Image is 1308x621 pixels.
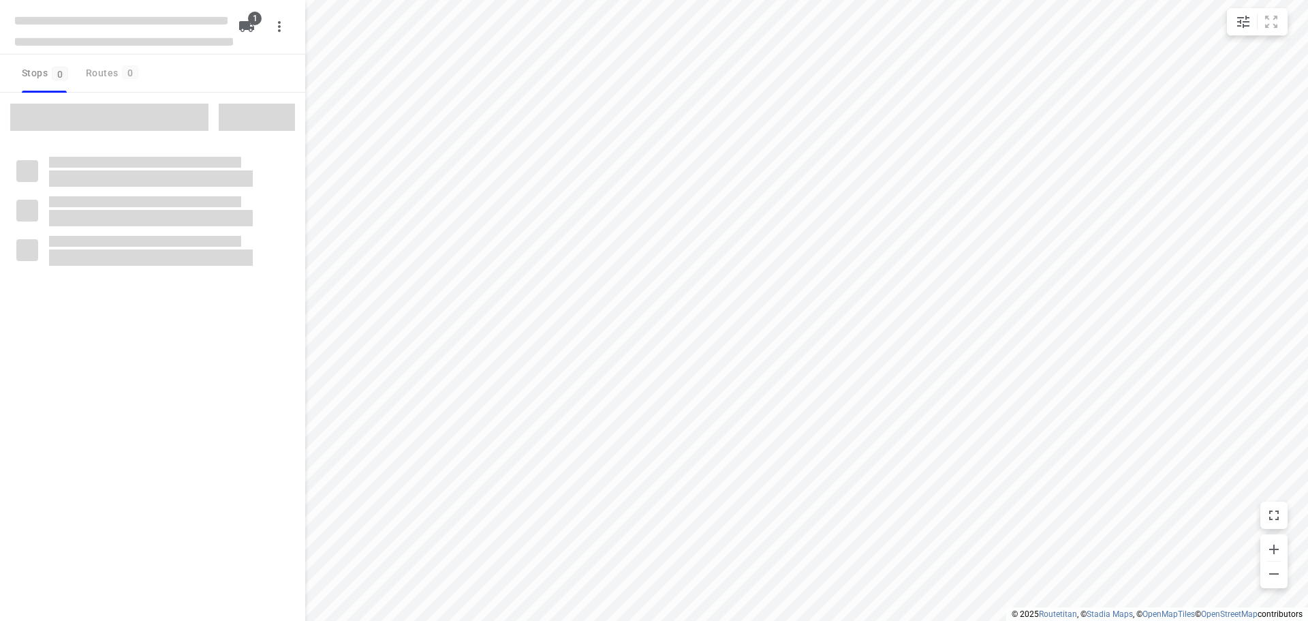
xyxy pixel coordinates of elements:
[1201,609,1258,619] a: OpenStreetMap
[1087,609,1133,619] a: Stadia Maps
[1227,8,1288,35] div: small contained button group
[1039,609,1077,619] a: Routetitan
[1012,609,1303,619] li: © 2025 , © , © © contributors
[1142,609,1195,619] a: OpenMapTiles
[1230,8,1257,35] button: Map settings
